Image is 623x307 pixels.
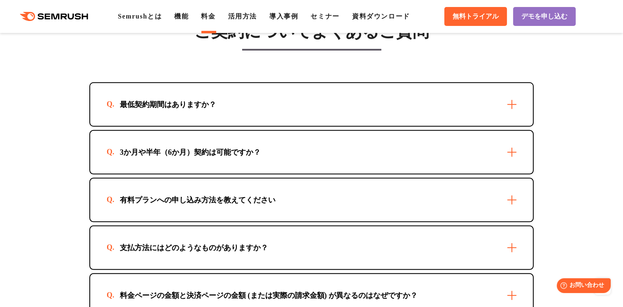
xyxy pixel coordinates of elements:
[550,275,614,298] iframe: Help widget launcher
[107,243,281,253] div: 支払方法にはどのようなものがありますか？
[310,13,339,20] a: セミナー
[201,13,215,20] a: 料金
[174,13,189,20] a: 機能
[107,100,229,109] div: 最低契約期間はありますか？
[513,7,576,26] a: デモを申し込む
[453,12,499,21] span: 無料トライアル
[228,13,257,20] a: 活用方法
[269,13,298,20] a: 導入事例
[107,195,289,205] div: 有料プランへの申し込み方法を教えてください
[521,12,567,21] span: デモを申し込む
[352,13,410,20] a: 資料ダウンロード
[107,147,274,157] div: 3か月や半年（6か月）契約は可能ですか？
[107,291,431,300] div: 料金ページの金額と決済ページの金額 (または実際の請求金額) が異なるのはなぜですか？
[444,7,507,26] a: 無料トライアル
[118,13,162,20] a: Semrushとは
